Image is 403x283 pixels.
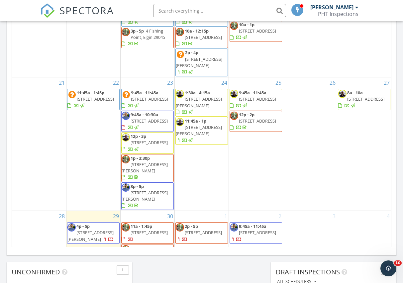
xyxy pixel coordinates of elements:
[328,77,337,88] a: Go to September 26, 2025
[122,223,168,242] a: 11a - 1:45p [STREET_ADDRESS]
[274,77,283,88] a: Go to September 25, 2025
[174,211,229,266] td: Go to October 1, 2025
[230,90,238,98] img: img_8257.jpg
[176,90,184,98] img: img_8257.jpg
[57,77,66,88] a: Go to September 21, 2025
[347,96,384,102] span: [STREET_ADDRESS]
[122,112,168,130] a: 9:45a - 10:30a [STREET_ADDRESS]
[131,28,144,34] span: 3p - 5p
[77,96,114,102] span: [STREET_ADDRESS]
[230,22,238,30] img: img_0640.jpeg
[239,90,266,96] span: 9:45a - 11:45a
[318,11,358,17] div: PHT Inspections
[230,22,276,40] a: 10a - 1p [STREET_ADDRESS]
[121,154,174,182] a: 1p - 3:30p [STREET_ADDRESS][PERSON_NAME]
[66,211,120,266] td: Go to September 29, 2025
[40,9,114,23] a: SPECTORA
[185,49,198,55] span: 2p - 4p
[277,211,283,222] a: Go to October 2, 2025
[185,28,209,34] span: 10a - 12:15p
[229,211,283,266] td: Go to October 2, 2025
[239,118,276,124] span: [STREET_ADDRESS]
[239,223,266,229] span: 9:45a - 11:45a
[338,89,391,110] a: 8a - 10a [STREET_ADDRESS]
[166,77,174,88] a: Go to September 23, 2025
[385,211,391,222] a: Go to October 4, 2025
[310,4,353,11] div: [PERSON_NAME]
[59,3,114,17] span: SPECTORA
[239,28,276,34] span: [STREET_ADDRESS]
[175,89,228,117] a: 1:30a - 4:15a [STREET_ADDRESS][PERSON_NAME]
[337,211,391,266] td: Go to October 4, 2025
[131,245,144,251] span: 3p - 5p
[131,118,168,124] span: [STREET_ADDRESS]
[122,112,130,120] img: img_8016.jpg
[77,90,104,96] span: 11:45a - 1:45p
[331,211,337,222] a: Go to October 3, 2025
[338,90,347,98] img: img_8257.jpg
[239,112,254,118] span: 12p - 2p
[175,117,228,145] a: 11:45a - 1p [STREET_ADDRESS][PERSON_NAME]
[67,90,114,108] a: 11:45a - 1:45p [STREET_ADDRESS]
[12,267,60,276] span: Unconfirmed
[185,230,222,236] span: [STREET_ADDRESS]
[230,111,282,132] a: 12p - 2p [STREET_ADDRESS]
[185,118,206,124] span: 11:45a - 1p
[239,96,276,102] span: [STREET_ADDRESS]
[174,77,229,211] td: Go to September 24, 2025
[40,3,55,18] img: The Best Home Inspection Software - Spectora
[122,161,168,174] span: [STREET_ADDRESS][PERSON_NAME]
[120,211,174,266] td: Go to September 30, 2025
[12,211,66,266] td: Go to September 28, 2025
[76,223,90,229] span: 4p - 5p
[112,211,120,222] a: Go to September 29, 2025
[176,118,222,143] a: 11:45a - 1p [STREET_ADDRESS][PERSON_NAME]
[283,211,337,266] td: Go to October 3, 2025
[230,112,238,120] img: img_0640.jpeg
[131,223,152,229] span: 11a - 1:45p
[122,245,168,264] a: 3p - 5p
[239,22,254,28] span: 10a - 1p
[121,111,174,132] a: 9:45a - 10:30a [STREET_ADDRESS]
[122,90,168,108] a: 9:45a - 11:45a [STREET_ADDRESS]
[120,77,174,211] td: Go to September 23, 2025
[176,28,184,36] img: img_0640.jpeg
[220,77,229,88] a: Go to September 24, 2025
[175,48,228,76] a: 2p - 4p [STREET_ADDRESS][PERSON_NAME]
[131,112,158,118] span: 9:45a - 10:30a
[176,223,222,242] a: 2p - 5p [STREET_ADDRESS]
[121,222,174,244] a: 11a - 1:45p [STREET_ADDRESS]
[230,112,276,130] a: 12p - 2p [STREET_ADDRESS]
[122,155,130,163] img: img_0640.jpeg
[394,260,402,266] span: 10
[239,230,276,236] span: [STREET_ADDRESS]
[12,77,66,211] td: Go to September 21, 2025
[153,4,286,17] input: Search everything...
[121,27,174,48] a: 3p - 5p 4 Fishing Point, Elgin 29045
[230,89,282,110] a: 9:45a - 11:45a [STREET_ADDRESS]
[338,90,384,108] a: 8a - 10a [STREET_ADDRESS]
[121,244,174,266] a: 3p - 5p
[175,222,228,244] a: 2p - 5p [STREET_ADDRESS]
[176,49,222,75] a: 2p - 4p [STREET_ADDRESS][PERSON_NAME]
[67,222,120,244] a: 4p - 5p [STREET_ADDRESS][PERSON_NAME]
[230,21,282,42] a: 10a - 1p [STREET_ADDRESS]
[122,155,168,180] a: 1p - 3:30p [STREET_ADDRESS][PERSON_NAME]
[185,90,210,96] span: 1:30a - 4:15a
[131,96,168,102] span: [STREET_ADDRESS]
[122,223,130,232] img: img_0640.jpeg
[176,96,222,108] span: [STREET_ADDRESS][PERSON_NAME]
[283,77,337,211] td: Go to September 26, 2025
[112,77,120,88] a: Go to September 22, 2025
[223,211,229,222] a: Go to October 1, 2025
[67,223,76,232] img: img_8016.jpg
[230,223,238,232] img: img_8016.jpg
[67,230,114,242] span: [STREET_ADDRESS][PERSON_NAME]
[121,89,174,110] a: 9:45a - 11:45a [STREET_ADDRESS]
[230,222,282,244] a: 9:45a - 11:45a [STREET_ADDRESS]
[176,90,222,115] a: 1:30a - 4:15a [STREET_ADDRESS][PERSON_NAME]
[122,28,130,36] img: img_0640.jpeg
[131,230,168,236] span: [STREET_ADDRESS]
[131,28,165,40] span: 4 Fishing Point, Elgin 29045
[380,260,396,276] iframe: Intercom live chat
